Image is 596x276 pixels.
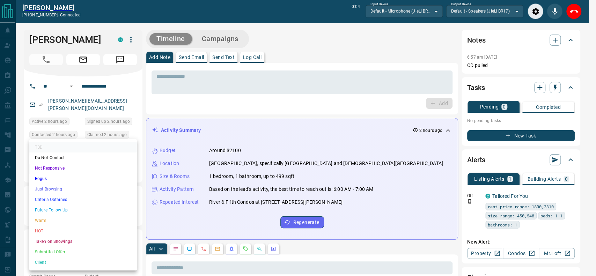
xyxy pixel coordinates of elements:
[29,257,137,268] li: Client
[29,236,137,247] li: Taken on Showings
[29,194,137,205] li: Criteria Obtained
[29,173,137,184] li: Bogus
[29,184,137,194] li: Just Browsing
[29,152,137,163] li: Do Not Contact
[29,226,137,236] li: HOT
[29,247,137,257] li: Submitted Offer
[29,215,137,226] li: Warm
[29,205,137,215] li: Future Follow Up
[29,163,137,173] li: Not Responsive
